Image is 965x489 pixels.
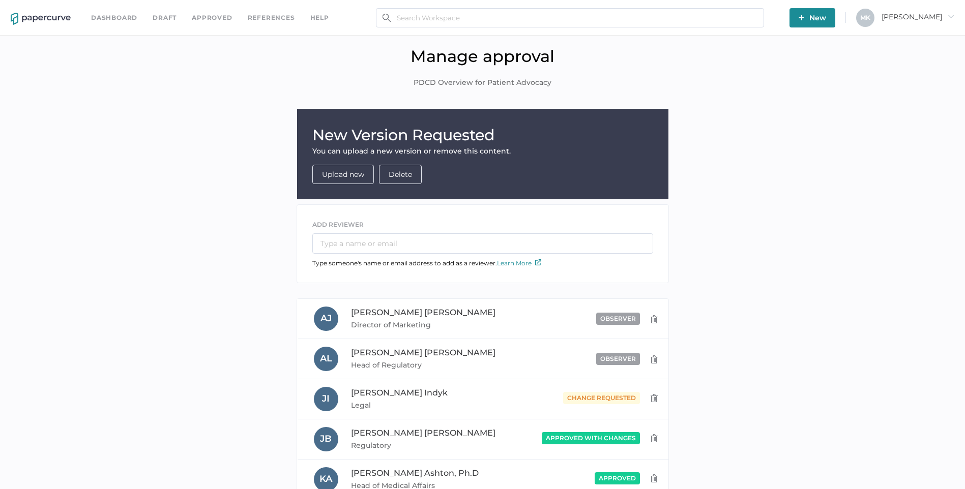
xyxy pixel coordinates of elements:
span: [PERSON_NAME] [882,12,954,21]
input: Type a name or email [312,233,653,254]
input: Search Workspace [376,8,764,27]
span: [PERSON_NAME] [PERSON_NAME] [351,308,495,317]
img: external-link-icon.7ec190a1.svg [535,259,541,265]
a: Approved [192,12,232,23]
span: Legal [351,399,505,411]
div: help [310,12,329,23]
span: [PERSON_NAME] Indyk [351,388,448,398]
span: change requested [567,394,636,402]
img: delete [650,355,658,363]
span: Type someone's name or email address to add as a reviewer. [312,259,541,267]
h1: Manage approval [8,46,957,66]
span: approved [599,474,636,482]
img: delete [650,315,658,323]
span: PDCD Overview for Patient Advocacy [414,77,551,88]
a: References [248,12,295,23]
span: observer [600,355,636,362]
span: Regulatory [351,439,505,451]
span: approved with changes [546,434,636,442]
img: delete [650,434,658,442]
h1: New Version Requested [312,124,653,146]
span: M K [860,14,870,21]
span: J B [320,433,332,444]
span: J I [322,393,330,404]
span: [PERSON_NAME] Ashton, Ph.D [351,468,479,478]
a: Dashboard [91,12,137,23]
a: Upload new [322,170,364,179]
span: [PERSON_NAME] [PERSON_NAME] [351,348,495,357]
img: delete [650,394,658,402]
i: arrow_right [947,13,954,20]
img: papercurve-logo-colour.7244d18c.svg [11,13,71,25]
img: search.bf03fe8b.svg [383,14,391,22]
span: observer [600,315,636,322]
button: New [789,8,835,27]
img: delete [650,474,658,482]
span: Delete [389,165,412,184]
span: A L [320,353,332,364]
span: A J [320,313,332,324]
span: ADD REVIEWER [312,221,364,228]
button: Upload new [312,165,374,184]
span: New [799,8,826,27]
a: Learn More [497,259,541,267]
button: Delete [379,165,422,184]
span: K A [319,473,332,484]
span: Head of Regulatory [351,359,505,371]
span: Director of Marketing [351,319,505,331]
img: plus-white.e19ec114.svg [799,15,804,20]
span: [PERSON_NAME] [PERSON_NAME] [351,428,495,438]
div: You can upload a new version or remove this content. [312,146,653,156]
a: Draft [153,12,177,23]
